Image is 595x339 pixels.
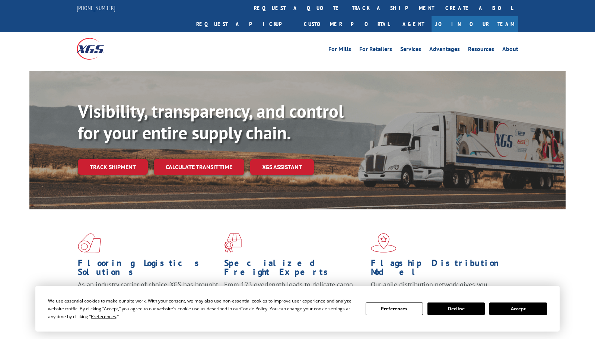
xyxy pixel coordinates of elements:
[400,46,421,54] a: Services
[191,16,298,32] a: Request a pickup
[468,46,494,54] a: Resources
[91,313,116,320] span: Preferences
[395,16,432,32] a: Agent
[371,280,508,298] span: Our agile distribution network gives you nationwide inventory management on demand.
[427,302,485,315] button: Decline
[224,280,365,313] p: From 123 overlength loads to delicate cargo, our experienced staff knows the best way to move you...
[250,159,314,175] a: XGS ASSISTANT
[224,259,365,280] h1: Specialized Freight Experts
[48,297,356,320] div: We use essential cookies to make our site work. With your consent, we may also use non-essential ...
[489,302,547,315] button: Accept
[78,259,219,280] h1: Flooring Logistics Solutions
[298,16,395,32] a: Customer Portal
[371,233,397,253] img: xgs-icon-flagship-distribution-model-red
[328,46,351,54] a: For Mills
[371,259,512,280] h1: Flagship Distribution Model
[78,280,218,307] span: As an industry carrier of choice, XGS has brought innovation and dedication to flooring logistics...
[432,16,518,32] a: Join Our Team
[78,159,148,175] a: Track shipment
[429,46,460,54] a: Advantages
[77,4,115,12] a: [PHONE_NUMBER]
[240,305,267,312] span: Cookie Policy
[35,286,560,332] div: Cookie Consent Prompt
[78,233,101,253] img: xgs-icon-total-supply-chain-intelligence-red
[224,233,242,253] img: xgs-icon-focused-on-flooring-red
[502,46,518,54] a: About
[366,302,423,315] button: Preferences
[154,159,244,175] a: Calculate transit time
[78,99,344,144] b: Visibility, transparency, and control for your entire supply chain.
[359,46,392,54] a: For Retailers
